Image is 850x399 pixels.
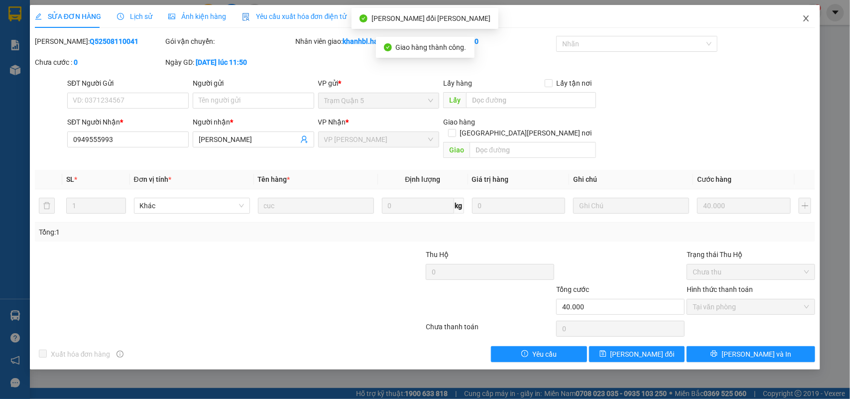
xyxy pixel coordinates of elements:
span: Khác [140,198,244,213]
button: plus [799,198,811,214]
span: Lấy tận nơi [553,78,596,89]
span: [PERSON_NAME] và In [722,349,791,360]
span: Thu Hộ [426,251,449,259]
span: Ảnh kiện hàng [168,12,226,20]
img: icon [242,13,250,21]
span: Lịch sử [117,12,152,20]
div: Cước rồi : [426,36,554,47]
span: Lấy hàng [443,79,472,87]
button: exclamation-circleYêu cầu [491,346,587,362]
span: user-add [300,135,308,143]
div: Tổng: 1 [39,227,329,238]
div: Người nhận [193,117,314,128]
div: Ngày GD: [165,57,294,68]
span: Giá trị hàng [472,175,509,183]
input: 0 [472,198,566,214]
span: Yêu cầu [532,349,557,360]
span: Xuất hóa đơn hàng [47,349,115,360]
b: Q52508110041 [90,37,138,45]
span: Yêu cầu xuất hóa đơn điện tử [242,12,347,20]
span: Giao [443,142,470,158]
span: Tên hàng [258,175,290,183]
span: exclamation-circle [521,350,528,358]
span: Cước hàng [697,175,731,183]
span: [GEOGRAPHIC_DATA][PERSON_NAME] nơi [456,128,596,138]
button: printer[PERSON_NAME] và In [687,346,815,362]
span: SỬA ĐƠN HÀNG [35,12,101,20]
span: picture [168,13,175,20]
b: [DATE] lúc 11:50 [196,58,247,66]
button: delete [39,198,55,214]
button: save[PERSON_NAME] đổi [589,346,685,362]
span: info-circle [117,351,123,358]
b: 0 [74,58,78,66]
span: Tại văn phòng [693,299,809,314]
span: [PERSON_NAME] đổi [PERSON_NAME] [371,14,490,22]
div: Chưa cước : [35,57,163,68]
span: edit [35,13,42,20]
div: SĐT Người Nhận [67,117,189,128]
input: Dọc đường [466,92,596,108]
b: khanhbl.hao [343,37,382,45]
div: VP gửi [318,78,440,89]
div: SĐT Người Gửi [67,78,189,89]
input: Ghi Chú [573,198,689,214]
span: printer [711,350,718,358]
span: Tổng cước [556,285,589,293]
label: Hình thức thanh toán [687,285,753,293]
span: [PERSON_NAME] đổi [610,349,675,360]
input: 0 [697,198,791,214]
div: Nhân viên giao: [296,36,424,47]
div: [PERSON_NAME]: [35,36,163,47]
span: VP Bạc Liêu [324,132,434,147]
span: save [600,350,607,358]
div: Trạng thái Thu Hộ [687,249,815,260]
span: check-circle [384,43,392,51]
input: VD: Bàn, Ghế [258,198,374,214]
span: kg [454,198,464,214]
button: Close [792,5,820,33]
span: Lấy [443,92,466,108]
th: Ghi chú [569,170,693,189]
span: Giao hàng thành công. [396,43,467,51]
span: VP Nhận [318,118,346,126]
div: Chưa thanh toán [425,321,556,339]
div: Gói vận chuyển: [165,36,294,47]
span: Chưa thu [693,265,809,279]
input: Dọc đường [470,142,596,158]
div: Người gửi [193,78,314,89]
span: Định lượng [405,175,441,183]
span: close [802,14,810,22]
span: SL [66,175,74,183]
span: Trạm Quận 5 [324,93,434,108]
span: check-circle [360,14,367,22]
span: clock-circle [117,13,124,20]
span: Giao hàng [443,118,475,126]
span: Đơn vị tính [134,175,171,183]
